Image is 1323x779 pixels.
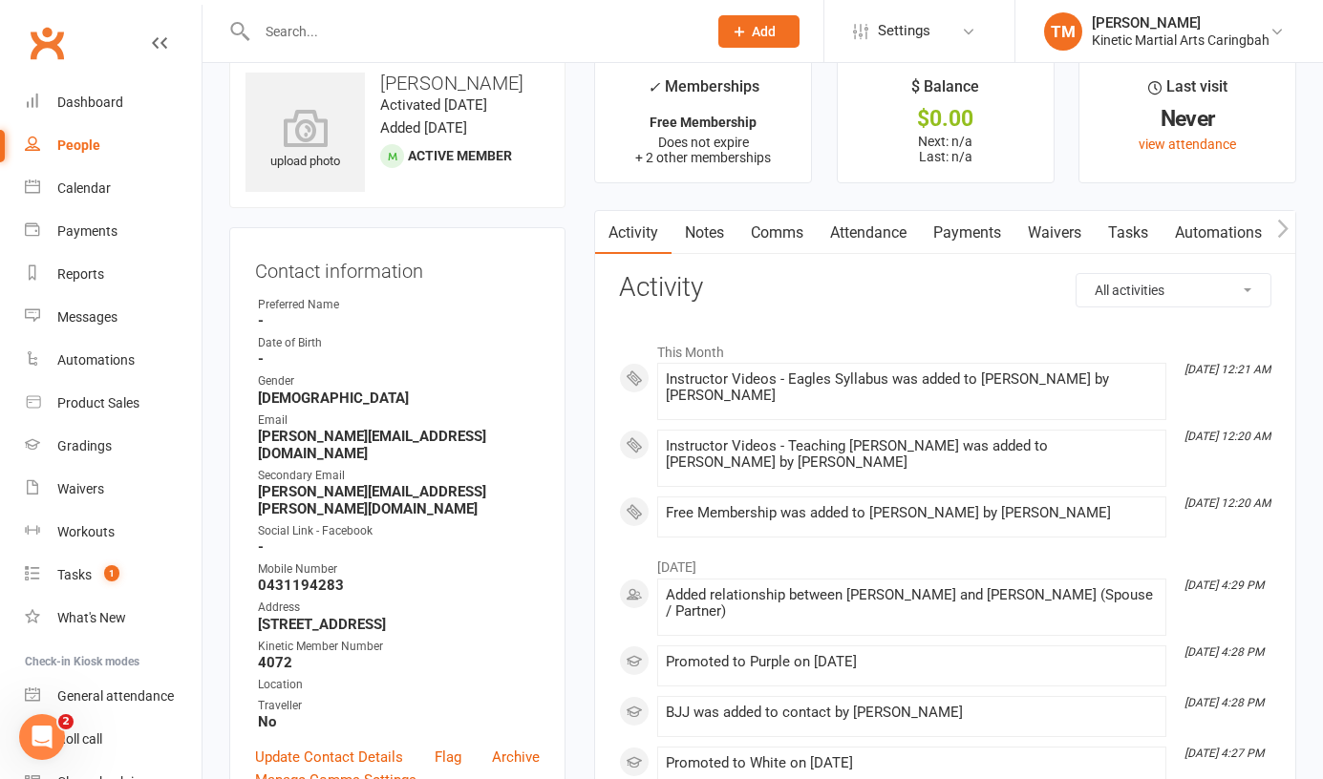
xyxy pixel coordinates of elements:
[408,148,512,163] span: Active member
[258,483,540,517] strong: [PERSON_NAME][EMAIL_ADDRESS][PERSON_NAME][DOMAIN_NAME]
[1014,211,1095,255] a: Waivers
[57,223,117,239] div: Payments
[1148,74,1227,109] div: Last visit
[258,713,540,730] strong: No
[57,731,102,747] div: Roll call
[435,746,461,768] a: Flag
[57,352,135,368] div: Automations
[258,467,540,485] div: Secondary Email
[258,428,540,462] strong: [PERSON_NAME][EMAIL_ADDRESS][DOMAIN_NAME]
[258,350,540,368] strong: -
[57,180,111,196] div: Calendar
[1095,211,1162,255] a: Tasks
[25,124,202,167] a: People
[258,654,540,671] strong: 4072
[258,538,540,556] strong: -
[57,688,174,704] div: General attendance
[25,425,202,468] a: Gradings
[1184,496,1270,510] i: [DATE] 12:20 AM
[752,24,776,39] span: Add
[258,389,540,407] strong: [DEMOGRAPHIC_DATA]
[57,137,100,153] div: People
[648,78,660,96] i: ✓
[57,481,104,496] div: Waivers
[258,296,540,314] div: Preferred Name
[57,567,92,582] div: Tasks
[595,211,672,255] a: Activity
[619,273,1271,303] h3: Activity
[58,714,74,729] span: 2
[1044,12,1082,51] div: TM
[1092,14,1270,32] div: [PERSON_NAME]
[1097,109,1278,129] div: Never
[817,211,920,255] a: Attendance
[855,134,1036,164] p: Next: n/a Last: n/a
[255,746,403,768] a: Update Contact Details
[1184,747,1264,760] i: [DATE] 4:27 PM
[23,19,71,67] a: Clubworx
[855,109,1036,129] div: $0.00
[25,554,202,597] a: Tasks 1
[57,610,126,625] div: What's New
[258,577,540,594] strong: 0431194283
[666,654,1158,670] div: Promoted to Purple on [DATE]
[255,253,540,282] h3: Contact information
[666,705,1158,721] div: BJJ was added to contact by [PERSON_NAME]
[666,587,1158,620] div: Added relationship between [PERSON_NAME] and [PERSON_NAME] (Spouse / Partner)
[1184,645,1264,659] i: [DATE] 4:28 PM
[1092,32,1270,49] div: Kinetic Martial Arts Caringbah
[1139,137,1236,152] a: view attendance
[25,253,202,296] a: Reports
[57,266,104,282] div: Reports
[658,135,749,150] span: Does not expire
[911,74,979,109] div: $ Balance
[666,371,1158,404] div: Instructor Videos - Eagles Syllabus was added to [PERSON_NAME] by [PERSON_NAME]
[672,211,737,255] a: Notes
[1184,696,1264,709] i: [DATE] 4:28 PM
[258,334,540,352] div: Date of Birth
[380,119,467,137] time: Added [DATE]
[258,599,540,617] div: Address
[1184,579,1264,592] i: [DATE] 4:29 PM
[1184,430,1270,443] i: [DATE] 12:20 AM
[635,150,771,165] span: + 2 other memberships
[878,10,930,53] span: Settings
[258,697,540,715] div: Traveller
[920,211,1014,255] a: Payments
[737,211,817,255] a: Comms
[57,438,112,453] div: Gradings
[25,597,202,640] a: What's New
[619,332,1271,363] li: This Month
[245,109,365,172] div: upload photo
[1184,363,1270,376] i: [DATE] 12:21 AM
[57,95,123,110] div: Dashboard
[258,616,540,633] strong: [STREET_ADDRESS]
[619,547,1271,578] li: [DATE]
[718,15,800,48] button: Add
[666,755,1158,771] div: Promoted to White on [DATE]
[245,73,549,94] h3: [PERSON_NAME]
[650,115,757,130] strong: Free Membership
[104,565,119,581] span: 1
[25,718,202,761] a: Roll call
[25,81,202,124] a: Dashboard
[1162,211,1275,255] a: Automations
[258,372,540,390] div: Gender
[258,522,540,540] div: Social Link - Facebook
[648,74,759,110] div: Memberships
[25,511,202,554] a: Workouts
[258,411,540,430] div: Email
[258,638,540,656] div: Kinetic Member Number
[25,167,202,210] a: Calendar
[25,468,202,511] a: Waivers
[25,296,202,339] a: Messages
[666,438,1158,471] div: Instructor Videos - Teaching [PERSON_NAME] was added to [PERSON_NAME] by [PERSON_NAME]
[57,309,117,325] div: Messages
[19,714,65,760] iframe: Intercom live chat
[251,18,694,45] input: Search...
[57,395,139,411] div: Product Sales
[57,524,115,539] div: Workouts
[25,210,202,253] a: Payments
[25,675,202,718] a: General attendance kiosk mode
[25,382,202,425] a: Product Sales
